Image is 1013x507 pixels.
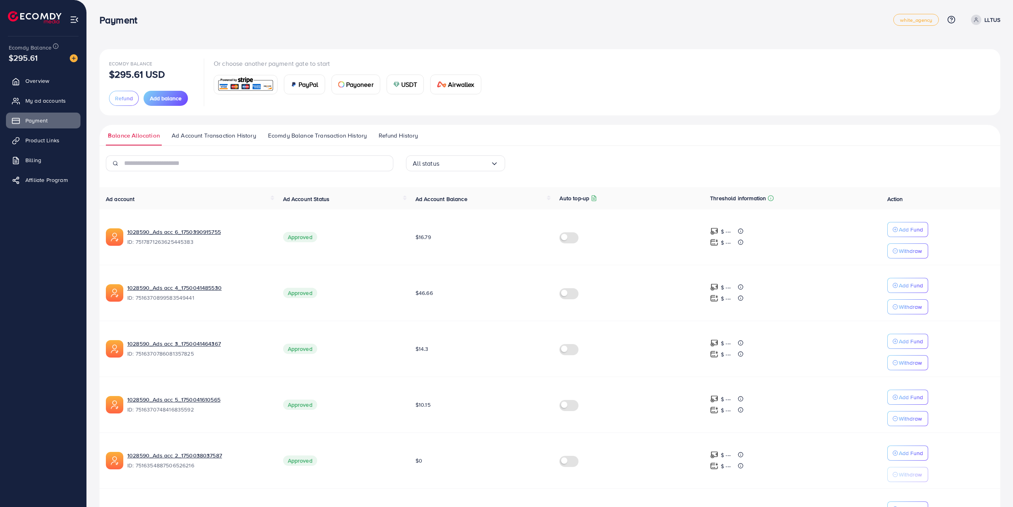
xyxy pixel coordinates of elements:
[338,81,345,88] img: card
[416,457,422,465] span: $0
[710,395,718,403] img: top-up amount
[127,452,270,459] a: 1028590_Ads acc 2_1750038037587
[127,238,270,246] span: ID: 7517871263625445383
[268,131,367,140] span: Ecomdy Balance Transaction History
[109,60,152,67] span: Ecomdy Balance
[721,238,731,247] p: $ ---
[899,358,922,367] p: Withdraw
[6,132,80,148] a: Product Links
[899,448,923,458] p: Add Fund
[401,80,417,89] span: USDT
[6,73,80,89] a: Overview
[127,284,270,292] a: 1028590_Ads acc 4_1750041485530
[6,152,80,168] a: Billing
[127,406,270,413] span: ID: 7516370748416835592
[106,195,135,203] span: Ad account
[387,75,424,94] a: cardUSDT
[6,113,80,128] a: Payment
[9,52,38,63] span: $295.61
[379,131,418,140] span: Refund History
[25,97,66,105] span: My ad accounts
[127,340,270,348] a: 1028590_Ads acc 3_1750041464367
[899,337,923,346] p: Add Fund
[283,288,317,298] span: Approved
[70,54,78,62] img: image
[406,155,505,171] div: Search for option
[283,232,317,242] span: Approved
[6,93,80,109] a: My ad accounts
[968,15,1000,25] a: LLTUS
[127,461,270,469] span: ID: 7516354887506526216
[887,222,928,237] button: Add Fund
[283,195,330,203] span: Ad Account Status
[108,131,160,140] span: Balance Allocation
[25,77,49,85] span: Overview
[127,396,270,404] a: 1028590_Ads acc 5_1750041610565
[899,246,922,256] p: Withdraw
[127,350,270,358] span: ID: 7516370786081357825
[559,193,589,203] p: Auto top-up
[100,14,144,26] h3: Payment
[721,450,731,460] p: $ ---
[710,462,718,470] img: top-up amount
[150,94,182,102] span: Add balance
[721,394,731,404] p: $ ---
[299,80,318,89] span: PayPal
[70,15,79,24] img: menu
[887,411,928,426] button: Withdraw
[721,461,731,471] p: $ ---
[109,91,139,106] button: Refund
[106,228,123,246] img: ic-ads-acc.e4c84228.svg
[413,157,439,170] span: All status
[887,243,928,258] button: Withdraw
[214,59,488,68] p: Or choose another payment gate to start
[106,340,123,358] img: ic-ads-acc.e4c84228.svg
[106,396,123,413] img: ic-ads-acc.e4c84228.svg
[127,284,270,302] div: <span class='underline'>1028590_Ads acc 4_1750041485530</span></br>7516370899583549441
[25,117,48,124] span: Payment
[887,355,928,370] button: Withdraw
[439,157,490,170] input: Search for option
[416,401,431,409] span: $10.15
[106,452,123,469] img: ic-ads-acc.e4c84228.svg
[416,195,467,203] span: Ad Account Balance
[710,339,718,347] img: top-up amount
[887,446,928,461] button: Add Fund
[109,69,165,79] p: $295.61 USD
[283,400,317,410] span: Approved
[283,344,317,354] span: Approved
[127,396,270,414] div: <span class='underline'>1028590_Ads acc 5_1750041610565</span></br>7516370748416835592
[144,91,188,106] button: Add balance
[900,17,932,23] span: white_agency
[984,15,1000,25] p: LLTUS
[284,75,325,94] a: cardPayPal
[416,289,433,297] span: $46.66
[721,283,731,292] p: $ ---
[416,345,429,353] span: $14.3
[887,334,928,349] button: Add Fund
[9,44,52,52] span: Ecomdy Balance
[437,81,446,88] img: card
[214,75,278,94] a: card
[979,471,1007,501] iframe: Chat
[899,392,923,402] p: Add Fund
[710,227,718,235] img: top-up amount
[721,294,731,303] p: $ ---
[416,233,431,241] span: $16.79
[346,80,373,89] span: Payoneer
[710,283,718,291] img: top-up amount
[430,75,481,94] a: cardAirwallex
[127,228,270,246] div: <span class='underline'>1028590_Ads acc 6_1750390915755</span></br>7517871263625445383
[899,225,923,234] p: Add Fund
[8,11,61,23] img: logo
[887,195,903,203] span: Action
[899,281,923,290] p: Add Fund
[710,350,718,358] img: top-up amount
[283,455,317,466] span: Approved
[721,227,731,236] p: $ ---
[106,284,123,302] img: ic-ads-acc.e4c84228.svg
[887,467,928,482] button: Withdraw
[710,406,718,414] img: top-up amount
[25,156,41,164] span: Billing
[172,131,256,140] span: Ad Account Transaction History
